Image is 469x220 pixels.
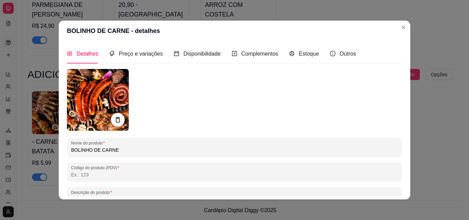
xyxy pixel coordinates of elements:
[71,196,398,203] input: Descrição do produto
[71,165,122,171] label: Código do produto (PDV)
[71,140,107,146] label: Nome do produto
[67,69,129,131] img: produto
[77,51,98,57] span: Detalhes
[299,51,319,57] span: Estoque
[330,51,335,56] span: info-circle
[71,147,398,153] input: Nome do produto
[232,51,237,56] span: plus-square
[109,51,115,56] span: tags
[398,22,409,33] button: Close
[289,51,295,56] span: code-sandbox
[340,51,356,57] span: Outros
[241,51,278,57] span: Complementos
[71,189,114,195] label: Descrição do produto
[183,51,221,57] span: Disponibilidade
[174,51,179,56] span: calendar
[119,51,163,57] span: Preço e variações
[59,21,410,41] header: BOLINHO DE CARNE - detalhes
[67,51,72,56] span: appstore
[71,171,398,178] input: Código do produto (PDV)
